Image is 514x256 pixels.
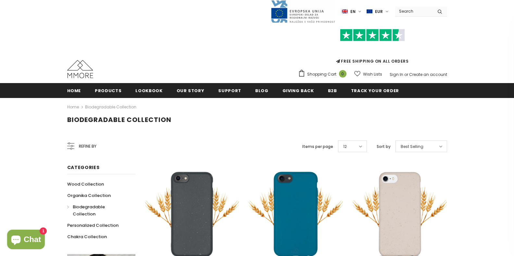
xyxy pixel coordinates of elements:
[302,143,333,150] label: Items per page
[135,83,162,98] a: Lookbook
[67,83,81,98] a: Home
[351,88,399,94] span: Track your order
[218,83,241,98] a: support
[67,190,111,201] a: Organika Collection
[85,104,136,110] a: Biodegradable Collection
[298,32,447,64] span: FREE SHIPPING ON ALL ORDERS
[95,88,121,94] span: Products
[401,143,423,150] span: Best Selling
[255,88,269,94] span: Blog
[282,83,314,98] a: Giving back
[328,88,337,94] span: B2B
[67,234,107,240] span: Chakra Collection
[255,83,269,98] a: Blog
[307,71,336,78] span: Shopping Cart
[282,88,314,94] span: Giving back
[270,8,335,14] a: Javni Razpis
[67,88,81,94] span: Home
[395,6,433,16] input: Search Site
[351,83,399,98] a: Track your order
[67,178,104,190] a: Wood Collection
[5,230,47,251] inbox-online-store-chat: Shopify online store chat
[135,88,162,94] span: Lookbook
[354,68,382,80] a: Wish Lists
[409,72,447,77] a: Create an account
[67,201,128,220] a: Biodegradable Collection
[298,41,447,58] iframe: Customer reviews powered by Trustpilot
[177,88,205,94] span: Our Story
[67,222,119,228] span: Personalized Collection
[67,181,104,187] span: Wood Collection
[343,143,347,150] span: 12
[67,231,107,242] a: Chakra Collection
[177,83,205,98] a: Our Story
[67,115,171,124] span: Biodegradable Collection
[340,29,405,42] img: Trust Pilot Stars
[67,103,79,111] a: Home
[350,8,356,15] span: en
[79,143,96,150] span: Refine by
[342,9,348,14] img: i-lang-1.png
[67,220,119,231] a: Personalized Collection
[218,88,241,94] span: support
[95,83,121,98] a: Products
[377,143,391,150] label: Sort by
[375,8,383,15] span: EUR
[67,164,100,171] span: Categories
[298,69,350,79] a: Shopping Cart 0
[73,204,105,217] span: Biodegradable Collection
[67,192,111,199] span: Organika Collection
[404,72,408,77] span: or
[67,60,93,78] img: MMORE Cases
[363,71,382,78] span: Wish Lists
[328,83,337,98] a: B2B
[339,70,346,78] span: 0
[390,72,403,77] a: Sign In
